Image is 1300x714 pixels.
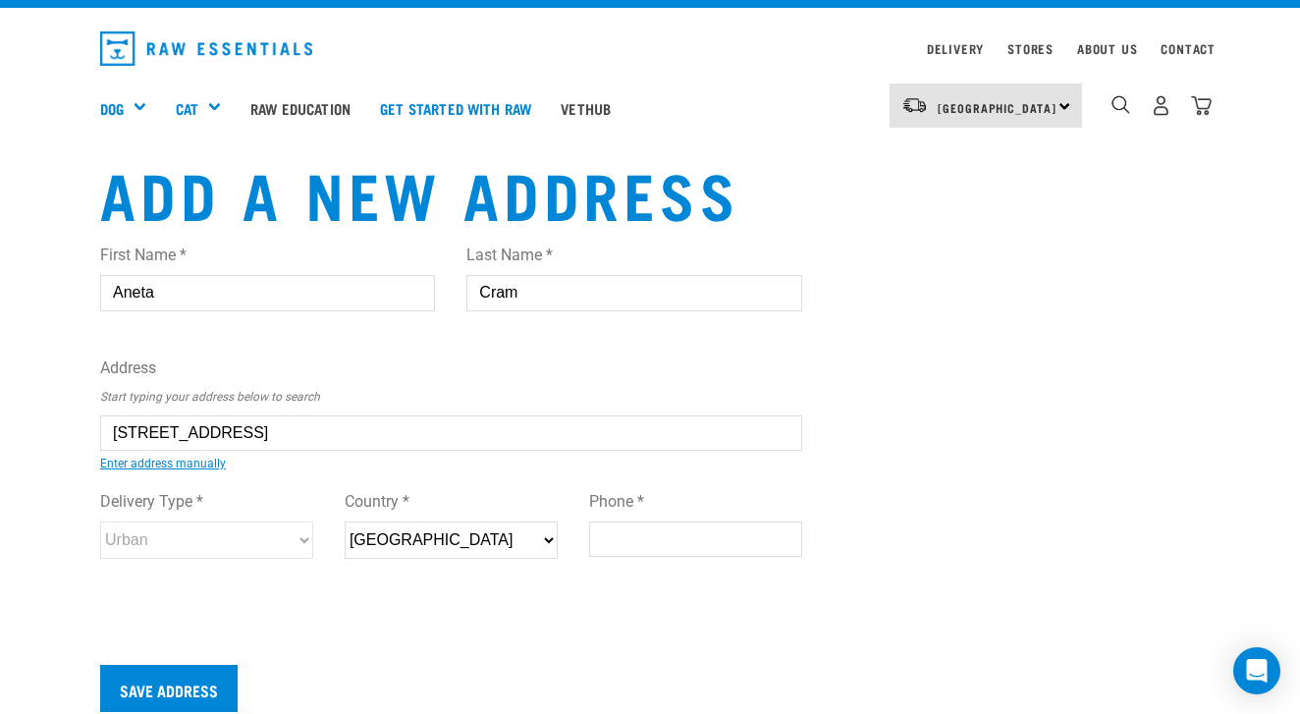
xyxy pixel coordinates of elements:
[927,45,984,52] a: Delivery
[466,244,801,267] label: Last Name *
[365,69,546,147] a: Get started with Raw
[1007,45,1054,52] a: Stores
[100,357,802,380] label: Address
[1111,95,1130,114] img: home-icon-1@2x.png
[100,31,312,66] img: Raw Essentials Logo
[546,69,625,147] a: Vethub
[1151,95,1171,116] img: user.png
[100,244,435,267] label: First Name *
[1077,45,1137,52] a: About Us
[100,157,802,228] h1: Add a new address
[84,24,1216,74] nav: dropdown navigation
[176,97,198,120] a: Cat
[1191,95,1212,116] img: home-icon@2x.png
[938,104,1056,111] span: [GEOGRAPHIC_DATA]
[589,490,802,514] label: Phone *
[1233,647,1280,694] div: Open Intercom Messenger
[901,96,928,114] img: van-moving.png
[100,490,313,514] label: Delivery Type *
[100,415,802,451] input: e.g. 21 Example Street, Suburb, City
[236,69,365,147] a: Raw Education
[100,457,226,470] a: Enter address manually
[100,665,238,712] input: Save Address
[345,490,558,514] label: Country *
[100,97,124,120] a: Dog
[1161,45,1216,52] a: Contact
[100,388,802,406] p: Start typing your address below to search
